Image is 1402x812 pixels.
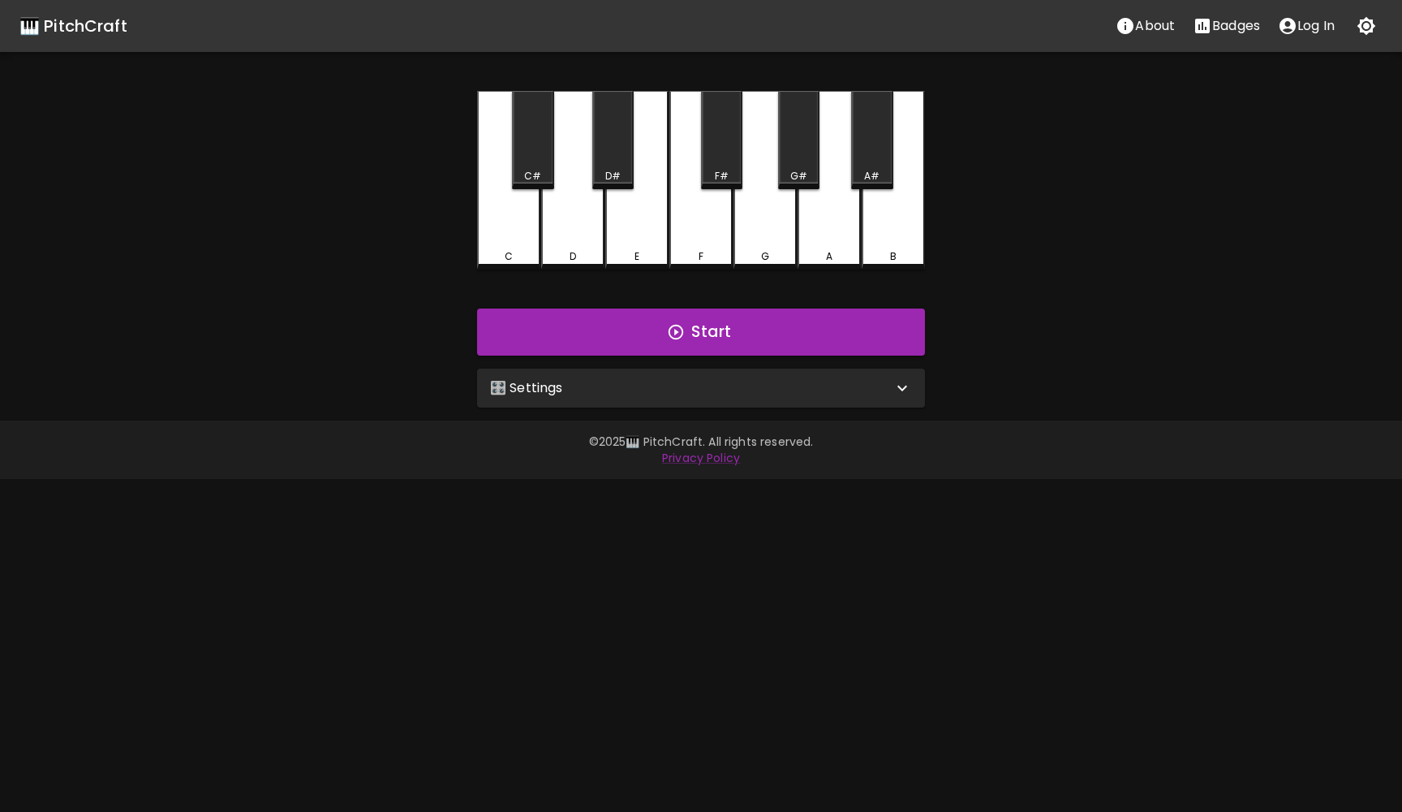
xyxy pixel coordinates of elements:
p: Badges [1212,16,1260,36]
button: About [1107,10,1184,42]
p: © 2025 🎹 PitchCraft. All rights reserved. [234,434,1168,450]
div: A# [864,169,879,184]
div: B [890,249,897,264]
div: F [699,249,703,264]
div: C# [524,169,541,184]
div: C [505,249,513,264]
div: 🎛️ Settings [477,369,925,408]
button: Start [477,309,925,356]
div: G [761,249,769,264]
div: D# [605,169,621,184]
button: account of current user [1269,10,1344,42]
a: 🎹 PitchCraft [19,13,127,39]
div: F# [715,169,729,184]
button: Stats [1184,10,1269,42]
div: D [570,249,576,264]
div: G# [790,169,807,184]
div: A [826,249,832,264]
p: About [1135,16,1175,36]
a: Privacy Policy [662,450,740,466]
p: 🎛️ Settings [490,378,563,398]
p: Log In [1297,16,1335,36]
div: E [634,249,639,264]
